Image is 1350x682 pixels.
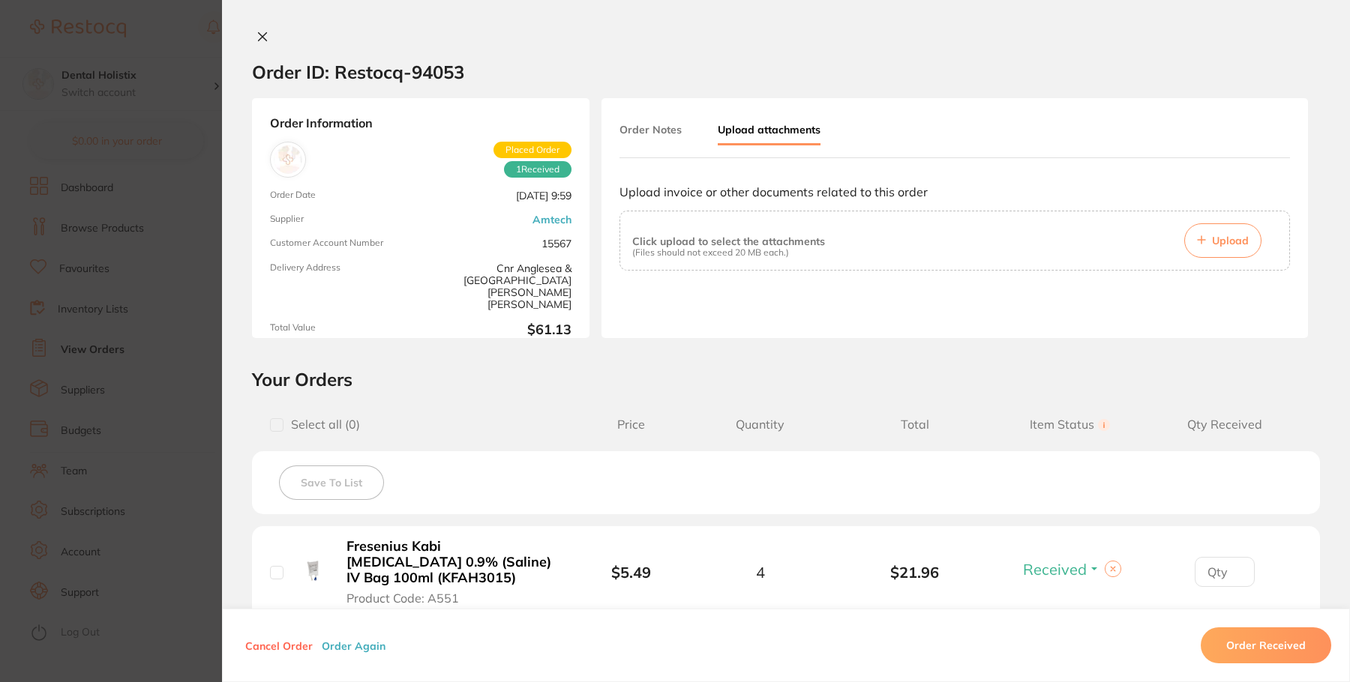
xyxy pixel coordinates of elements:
span: Received [504,161,571,178]
span: Delivery Address [270,262,415,310]
p: Click upload to select the attachments [632,235,825,247]
h2: Your Orders [252,368,1320,390]
a: Amtech [532,214,571,226]
span: Item Status [992,417,1147,432]
span: Total [838,417,992,432]
span: Customer Account Number [270,238,415,250]
b: $21.96 [838,564,992,581]
span: Product Code: A551 [346,591,459,605]
img: Fresenius Kabi Sodium Chloride 0.9% (Saline) IV Bag 100ml (KFAH3015) [295,553,331,589]
span: Qty Received [1147,417,1302,432]
span: [DATE] 9:59 [427,190,571,202]
span: Price [580,417,683,432]
p: (Files should not exceed 20 MB each.) [632,247,825,258]
button: Received [1018,560,1105,579]
button: Order Again [317,639,390,652]
span: Supplier [270,214,415,226]
span: Quantity [682,417,837,432]
button: Cancel Order [241,639,317,652]
input: Qty [1195,557,1255,587]
span: Total Value [270,322,415,338]
span: Cnr Anglesea & [GEOGRAPHIC_DATA][PERSON_NAME][PERSON_NAME] [427,262,571,310]
b: $5.49 [611,563,651,582]
span: 15567 [427,238,571,250]
button: Upload [1184,223,1261,258]
p: Upload invoice or other documents related to this order [619,185,1290,199]
span: Select all ( 0 ) [283,417,360,432]
button: Clear selection [1105,561,1121,577]
span: Received [1023,560,1087,579]
h2: Order ID: Restocq- 94053 [252,61,464,83]
button: Upload attachments [718,116,820,145]
img: Amtech [274,145,302,174]
button: Order Received [1201,627,1331,663]
strong: Order Information [270,116,571,130]
button: Fresenius Kabi [MEDICAL_DATA] 0.9% (Saline) IV Bag 100ml (KFAH3015) Product Code: A551 [342,538,557,606]
span: Placed Order [493,142,571,158]
b: Fresenius Kabi [MEDICAL_DATA] 0.9% (Saline) IV Bag 100ml (KFAH3015) [346,539,553,585]
b: $61.13 [427,322,571,338]
button: Order Notes [619,116,682,143]
button: Save To List [279,465,384,500]
span: Upload [1212,234,1249,247]
span: Order Date [270,190,415,202]
span: 4 [756,564,765,581]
